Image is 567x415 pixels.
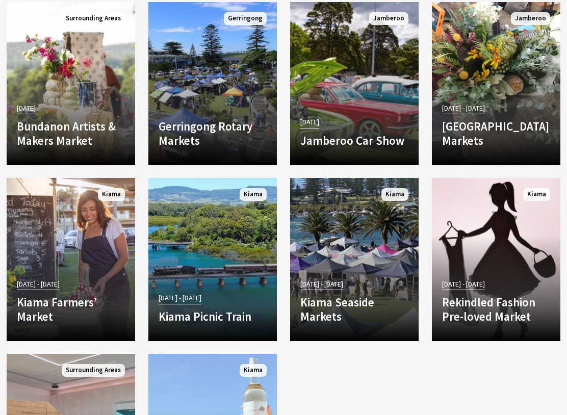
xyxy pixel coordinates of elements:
span: [DATE] - [DATE] [442,102,485,114]
h4: Gerringong Rotary Markets [159,119,267,147]
span: Kiama [240,364,267,377]
span: [DATE] - [DATE] [300,278,343,290]
h4: Bundanon Artists & Makers Market [17,119,125,147]
span: [DATE] - [DATE] [442,278,485,290]
a: [DATE] Bundanon Artists & Makers Market Surrounding Areas [7,2,135,165]
a: Gerringong Rotary Markets Gerringong [148,2,277,165]
h4: Jamberoo Car Show [300,134,408,148]
a: [DATE] - [DATE] Rekindled Fashion Pre-loved Market Kiama [432,178,560,341]
span: Kiama [98,188,125,201]
a: [DATE] - [DATE] Kiama Picnic Train Kiama [148,178,277,341]
h4: Kiama Seaside Markets [300,295,408,323]
span: [DATE] [300,116,319,128]
a: [DATE] Jamberoo Car Show Jamberoo [290,2,419,165]
a: [DATE] - [DATE] Kiama Seaside Markets Kiama [290,178,419,341]
span: Surrounding Areas [62,12,125,25]
h4: [GEOGRAPHIC_DATA] Markets [442,119,550,147]
span: Kiama [381,188,408,201]
span: Surrounding Areas [62,364,125,377]
span: Kiama [523,188,550,201]
h4: Kiama Farmers’ Market [17,295,125,323]
a: [DATE] - [DATE] [GEOGRAPHIC_DATA] Markets Jamberoo [432,2,560,165]
h4: Kiama Picnic Train [159,309,267,324]
span: [DATE] - [DATE] [17,278,60,290]
span: Gerringong [224,12,267,25]
span: [DATE] - [DATE] [159,292,201,304]
span: Kiama [240,188,267,201]
h4: Rekindled Fashion Pre-loved Market [442,295,550,323]
span: Jamberoo [511,12,550,25]
span: Jamberoo [369,12,408,25]
span: [DATE] [17,102,36,114]
a: [DATE] - [DATE] Kiama Farmers’ Market Kiama [7,178,135,341]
